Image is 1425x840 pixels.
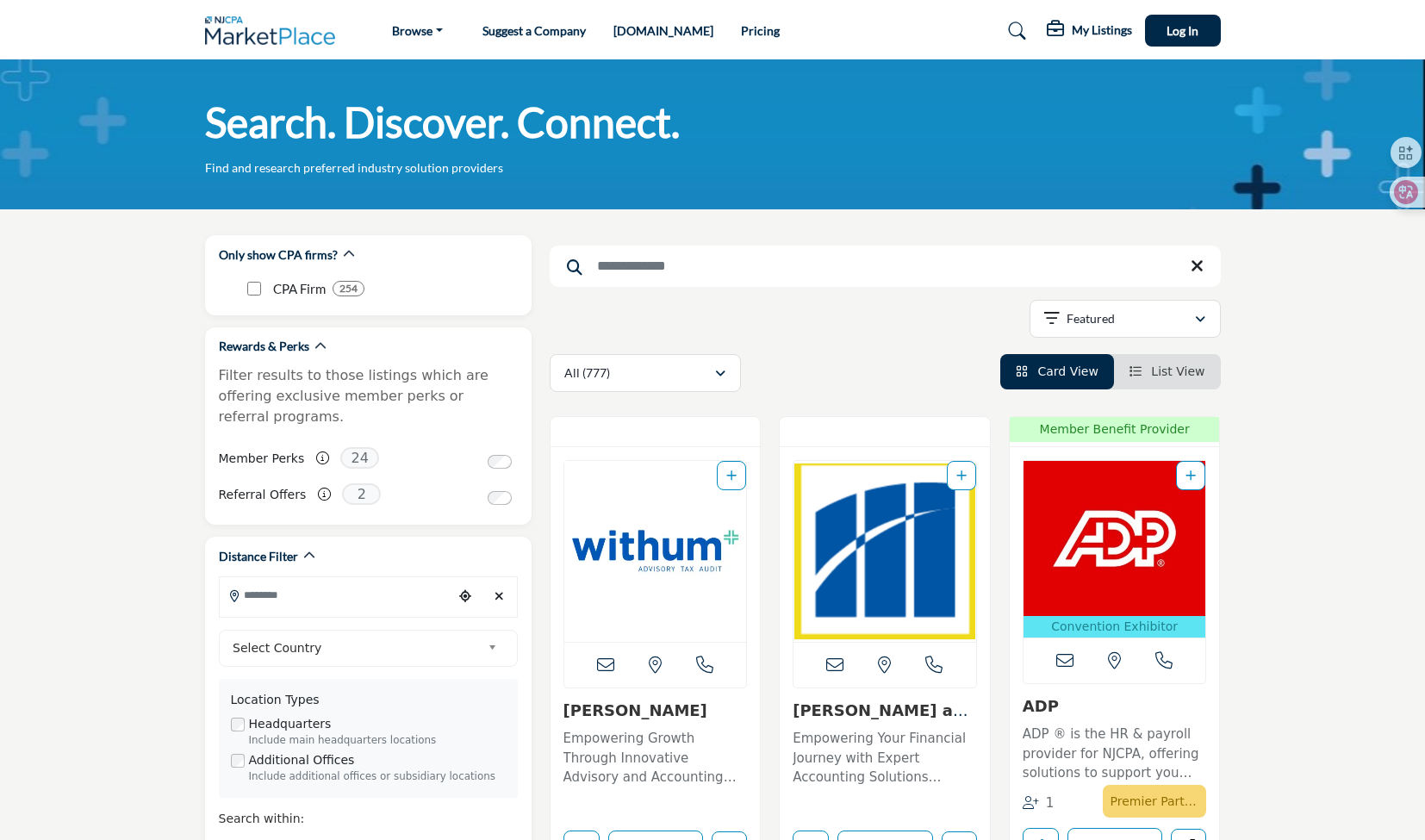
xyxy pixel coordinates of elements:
p: Find and research preferred industry solution providers [205,159,503,177]
li: Card View [1000,354,1114,389]
a: Browse [380,19,455,43]
a: [PERSON_NAME] [563,701,707,719]
a: Pricing [741,23,780,38]
button: Featured [1030,300,1221,338]
div: Clear search location [487,578,513,615]
div: Search within: [219,810,518,828]
div: 254 Results For CPA Firm [333,281,364,296]
a: Add To List [1185,469,1196,482]
div: Choose your current location [452,578,478,615]
p: Convention Exhibitor [1027,618,1203,636]
img: Site Logo [205,16,345,45]
a: ADP ® is the HR & payroll provider for NJCPA, offering solutions to support you and your clients ... [1023,720,1207,783]
input: CPA Firm checkbox [247,282,261,296]
p: ADP ® is the HR & payroll provider for NJCPA, offering solutions to support you and your clients ... [1023,725,1207,783]
span: Log In [1167,23,1198,38]
h1: Search. Discover. Connect. [205,96,680,149]
div: Followers [1023,793,1055,813]
div: My Listings [1047,21,1132,41]
input: Switch to Referral Offers [488,491,512,505]
input: Search Keyword [550,246,1221,287]
a: Open Listing in new tab [1024,461,1206,638]
h2: Rewards & Perks [219,338,309,355]
span: Select Country [233,638,481,658]
h5: My Listings [1072,22,1132,38]
a: Add To List [726,469,737,482]
span: 1 [1046,795,1055,811]
a: Search [992,17,1037,45]
span: Card View [1037,364,1098,378]
span: 2 [342,483,381,505]
img: Magone and Company, PC [793,461,976,642]
img: Withum [564,461,747,642]
input: Search Location [220,578,452,612]
h3: ADP [1023,697,1207,716]
a: View Card [1016,364,1098,378]
h2: Distance Filter [219,548,298,565]
p: Filter results to those listings which are offering exclusive member perks or referral programs. [219,365,518,427]
input: Switch to Member Perks [488,455,512,469]
img: ADP [1024,461,1206,616]
p: CPA Firm: CPA Firm [273,279,326,299]
a: [DOMAIN_NAME] [613,23,713,38]
h3: Withum [563,701,748,720]
p: Premier Partner [1110,789,1199,813]
a: Empowering Your Financial Journey with Expert Accounting Solutions Specializing in accounting ser... [793,725,977,787]
span: 24 [340,447,379,469]
h3: Magone and Company, PC [793,701,977,720]
div: Location Types [231,691,506,709]
a: [PERSON_NAME] and Company, ... [793,701,974,738]
button: All (777) [550,354,741,392]
button: Log In [1145,15,1221,47]
a: Open Listing in new tab [793,461,976,642]
div: Include additional offices or subsidiary locations [249,769,506,785]
a: Empowering Growth Through Innovative Advisory and Accounting Solutions This forward-thinking, tec... [563,725,748,787]
p: Empowering Growth Through Innovative Advisory and Accounting Solutions This forward-thinking, tec... [563,729,748,787]
span: Member Benefit Provider [1015,420,1215,439]
p: Empowering Your Financial Journey with Expert Accounting Solutions Specializing in accounting ser... [793,729,977,787]
h2: Only show CPA firms? [219,246,338,264]
label: Headquarters [249,715,332,733]
a: Suggest a Company [482,23,586,38]
label: Member Perks [219,444,305,474]
div: Include main headquarters locations [249,733,506,749]
label: Additional Offices [249,751,355,769]
span: List View [1151,364,1204,378]
label: Referral Offers [219,480,307,510]
p: Featured [1067,310,1115,327]
a: Open Listing in new tab [564,461,747,642]
p: All (777) [564,364,610,382]
a: View List [1129,364,1205,378]
b: 254 [339,283,358,295]
a: Add To List [956,469,967,482]
li: List View [1114,354,1221,389]
a: ADP [1023,697,1059,715]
